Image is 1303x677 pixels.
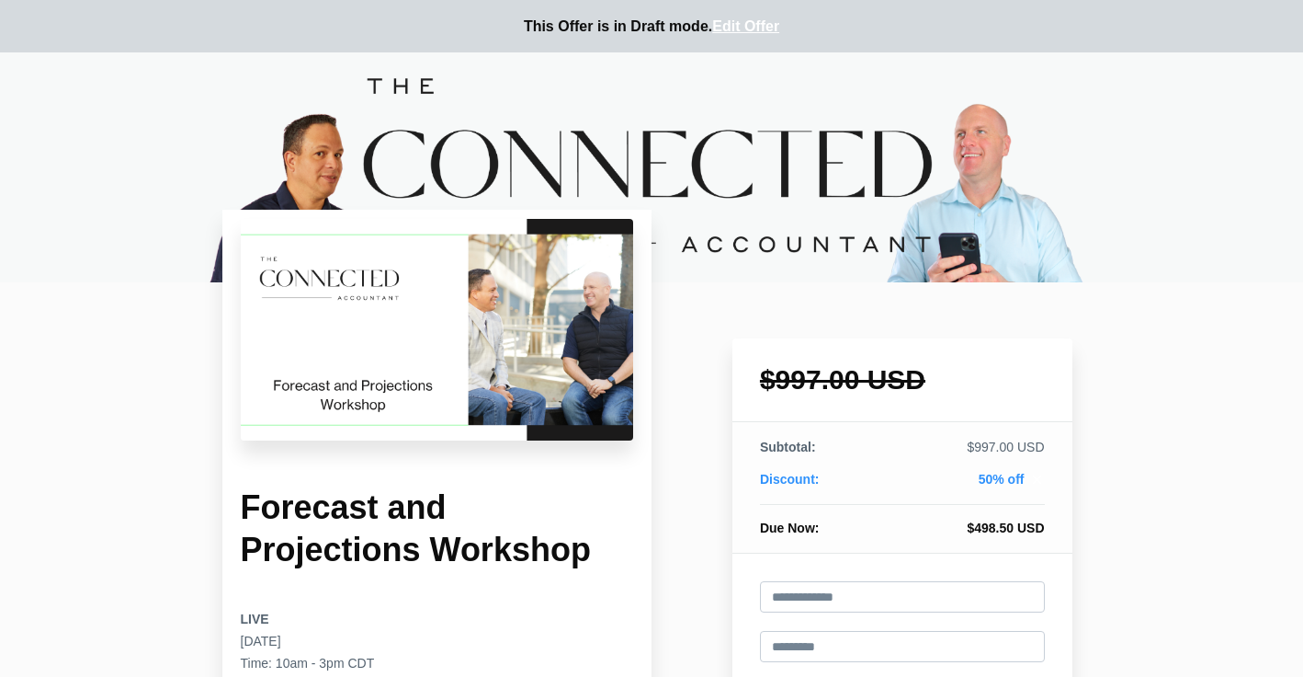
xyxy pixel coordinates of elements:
th: Discount: [760,470,883,505]
strong: LIVE [241,612,269,626]
h1: Forecast and Projections Workshop [241,487,634,573]
a: close [1025,472,1045,492]
span: $498.50 USD [967,521,1044,535]
i: close [1029,472,1045,488]
span: 50% off [979,472,1025,487]
th: Due Now: [760,505,883,538]
p: This Offer is in Draft mode. [524,14,779,39]
a: Edit Offer [712,18,779,34]
span: Subtotal: [760,440,816,454]
img: YHbyUA9GRWG0QVgMPnnj_TCA_Forecast_and_Projections_Workshop.png [241,219,634,440]
td: $997.00 USD [883,438,1044,470]
h1: $997.00 USD [760,366,1045,394]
